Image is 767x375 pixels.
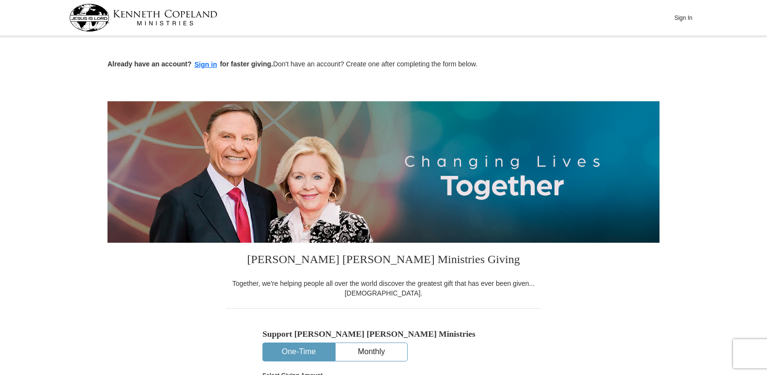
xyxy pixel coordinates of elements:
[226,279,541,298] div: Together, we're helping people all over the world discover the greatest gift that has ever been g...
[69,4,217,31] img: kcm-header-logo.svg
[107,60,273,68] strong: Already have an account? for faster giving.
[336,343,407,361] button: Monthly
[263,343,335,361] button: One-Time
[669,10,698,25] button: Sign In
[262,329,505,339] h5: Support [PERSON_NAME] [PERSON_NAME] Ministries
[192,59,220,70] button: Sign in
[107,59,660,70] p: Don't have an account? Create one after completing the form below.
[226,243,541,279] h3: [PERSON_NAME] [PERSON_NAME] Ministries Giving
